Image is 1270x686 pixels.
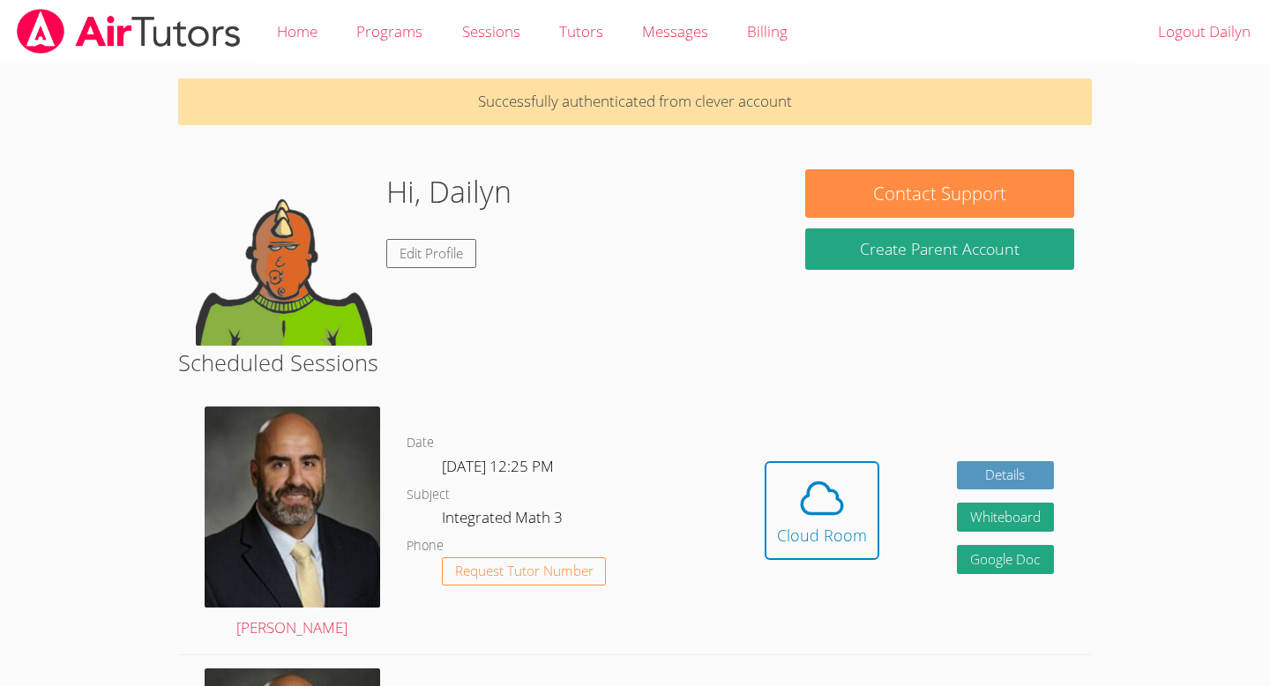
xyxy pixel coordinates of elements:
span: [DATE] 12:25 PM [442,456,554,476]
img: default.png [196,169,372,346]
span: Messages [642,21,708,41]
div: Cloud Room [777,523,867,548]
dd: Integrated Math 3 [442,505,566,535]
button: Contact Support [805,169,1073,218]
dt: Date [407,432,434,454]
img: airtutors_banner-c4298cdbf04f3fff15de1276eac7730deb9818008684d7c2e4769d2f7ddbe033.png [15,9,243,54]
dt: Subject [407,484,450,506]
h2: Scheduled Sessions [178,346,1093,379]
a: Edit Profile [386,239,476,268]
a: Google Doc [957,545,1054,574]
span: Request Tutor Number [455,564,594,578]
a: [PERSON_NAME] [205,406,380,641]
img: avatar.png [205,406,380,608]
a: Details [957,461,1054,490]
button: Create Parent Account [805,228,1073,270]
h1: Hi, Dailyn [386,169,512,214]
button: Request Tutor Number [442,557,607,586]
dt: Phone [407,535,444,557]
p: Successfully authenticated from clever account [178,78,1093,125]
button: Whiteboard [957,503,1054,532]
button: Cloud Room [765,461,879,560]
